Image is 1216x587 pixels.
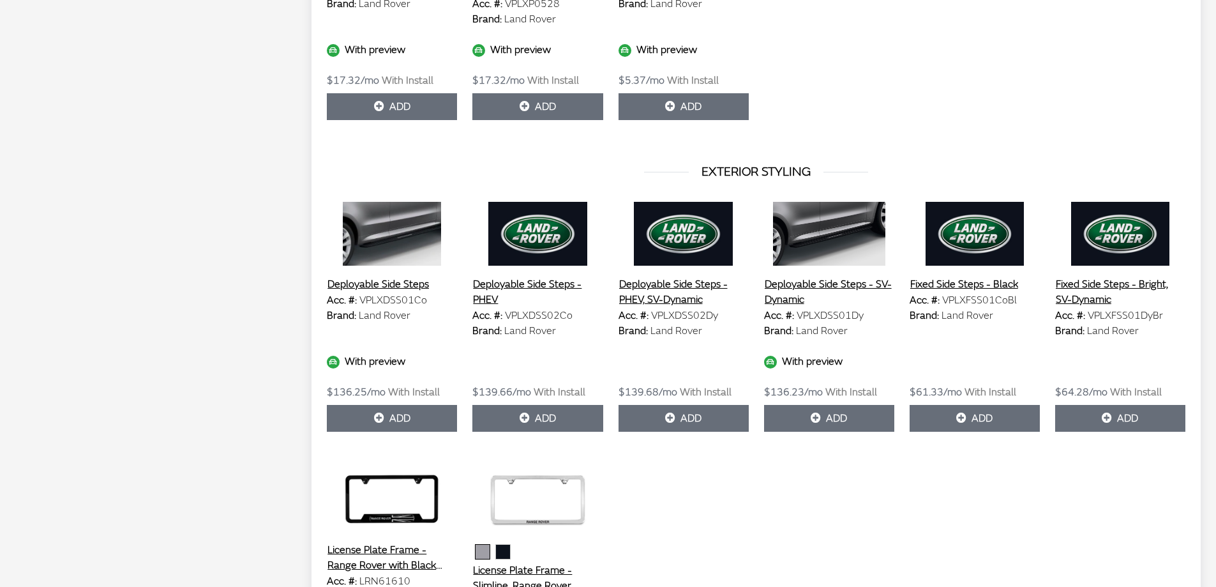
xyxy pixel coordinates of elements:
span: $136.23/mo [764,386,823,399]
button: Deployable Side Steps [327,276,430,293]
span: VPLXFSS01CoBl [942,294,1017,307]
img: Image for Deployable Side Steps - SV-Dynamic [764,202,894,266]
span: VPLXFSS01DyBr [1088,309,1163,322]
label: Acc. #: [472,308,502,323]
span: With Install [680,386,732,399]
span: Land Rover [796,324,848,337]
label: Acc. #: [1055,308,1085,323]
span: $139.68/mo [619,386,677,399]
span: VPLXDSS01Co [359,294,427,307]
span: VPLXDSS02Dy [651,309,718,322]
span: $17.32/mo [472,74,525,87]
div: With preview [764,354,894,369]
label: Brand: [472,11,502,27]
img: Image for License Plate Frame - Range Rover with Black Union Jack, Matte Black finish [327,468,457,531]
span: $5.37/mo [619,74,664,87]
label: Acc. #: [619,308,649,323]
img: Image for Deployable Side Steps [327,202,457,266]
span: $64.28/mo [1055,386,1107,399]
label: Brand: [1055,323,1085,339]
button: Add [619,405,749,432]
span: Land Rover [942,309,993,322]
span: With Install [382,74,433,87]
span: Land Rover [504,324,556,337]
span: With Install [825,386,877,399]
span: $139.66/mo [472,386,531,399]
img: Image for Fixed Side Steps - Bright, SV-Dynamic [1055,202,1185,266]
span: With Install [965,386,1016,399]
span: VPLXDSS02Co [505,309,573,322]
div: With preview [619,42,749,57]
label: Brand: [327,308,356,323]
div: With preview [327,354,457,369]
button: Add [619,93,749,120]
button: License Plate Frame - Range Rover with Black Union Jack, Matte Black finish [327,542,457,574]
h3: EXTERIOR STYLING [327,162,1185,181]
div: With preview [472,42,603,57]
button: Deployable Side Steps - PHEV [472,276,603,308]
span: With Install [534,386,585,399]
label: Brand: [619,323,648,339]
button: Deployable Side Steps - PHEV, SV-Dynamic [619,276,749,308]
button: Black [495,544,511,560]
button: Add [1055,405,1185,432]
span: $61.33/mo [910,386,962,399]
span: Land Rover [359,309,410,322]
span: Land Rover [504,13,556,26]
span: VPLXDSS01Dy [797,309,864,322]
button: Add [764,405,894,432]
span: With Install [1110,386,1162,399]
button: Fixed Side Steps - Bright, SV-Dynamic [1055,276,1185,308]
label: Brand: [764,323,793,339]
span: $17.32/mo [327,74,379,87]
button: Add [910,405,1040,432]
label: Brand: [910,308,939,323]
button: Add [472,93,603,120]
button: Chrome [475,544,490,560]
label: Acc. #: [764,308,794,323]
button: Fixed Side Steps - Black [910,276,1019,293]
span: Land Rover [650,324,702,337]
img: Image for Fixed Side Steps - Black [910,202,1040,266]
span: Land Rover [1087,324,1139,337]
span: With Install [527,74,579,87]
label: Acc. #: [327,293,357,308]
label: Brand: [472,323,502,339]
div: With preview [327,42,457,57]
label: Acc. #: [910,293,940,308]
img: Image for License Plate Frame - Slimline, Range Rover, Polished finish [472,468,603,531]
img: Image for Deployable Side Steps - PHEV [472,202,603,266]
button: Add [327,405,457,432]
button: Add [327,93,457,120]
span: With Install [667,74,719,87]
span: $136.25/mo [327,386,386,399]
button: Deployable Side Steps - SV-Dynamic [764,276,894,308]
button: Add [472,405,603,432]
img: Image for Deployable Side Steps - PHEV, SV-Dynamic [619,202,749,266]
span: With Install [388,386,440,399]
